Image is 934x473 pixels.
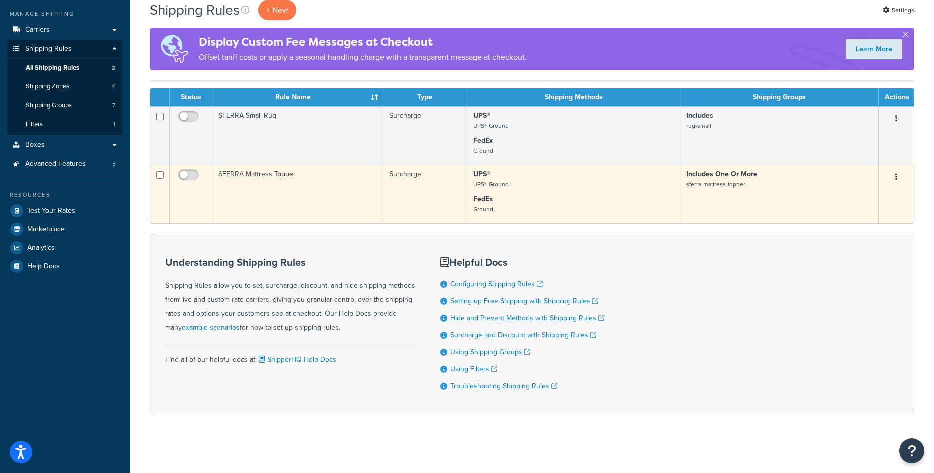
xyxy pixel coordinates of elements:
span: Marketplace [27,225,65,234]
h4: Display Custom Fee Messages at Checkout [199,34,527,50]
td: Surcharge [383,106,468,165]
th: Shipping Methods [467,88,680,106]
div: Manage Shipping [7,10,122,18]
li: Shipping Rules [7,40,122,135]
span: 5 [112,160,116,168]
span: Shipping Groups [26,101,72,110]
span: Shipping Zones [26,82,69,91]
button: Open Resource Center [899,438,924,463]
a: Test Your Rates [7,202,122,220]
th: Actions [879,88,914,106]
a: Advanced Features 5 [7,155,122,173]
a: Hide and Prevent Methods with Shipping Rules [450,313,604,323]
th: Shipping Groups [680,88,879,106]
li: Shipping Groups [7,96,122,115]
span: Shipping Rules [25,45,72,53]
div: Resources [7,191,122,199]
strong: FedEx [473,135,493,146]
strong: UPS® [473,169,490,179]
span: 2 [112,64,115,72]
li: All Shipping Rules [7,59,122,77]
a: Shipping Zones 4 [7,77,122,96]
a: Help Docs [7,257,122,275]
img: duties-banner-06bc72dcb5fe05cb3f9472aba00be2ae8eb53ab6f0d8bb03d382ba314ac3c341.png [150,28,199,70]
td: Surcharge [383,165,468,223]
strong: Includes One Or More [686,169,757,179]
small: sferra-mattress-topper [686,180,745,189]
a: Analytics [7,239,122,257]
strong: Includes [686,110,713,121]
td: SFERRA Small Rug [212,106,383,165]
h1: Shipping Rules [150,0,240,20]
h3: Helpful Docs [440,257,604,268]
h3: Understanding Shipping Rules [165,257,415,268]
a: Marketplace [7,220,122,238]
td: SFERRA Mattress Topper [212,165,383,223]
small: UPS® Ground [473,180,509,189]
li: Shipping Zones [7,77,122,96]
a: Using Shipping Groups [450,347,530,357]
a: Carriers [7,21,122,39]
a: All Shipping Rules 2 [7,59,122,77]
span: Advanced Features [25,160,86,168]
a: example scenarios [182,322,240,333]
a: Setting up Free Shipping with Shipping Rules [450,296,598,306]
small: Ground [473,205,493,214]
th: Rule Name : activate to sort column ascending [212,88,383,106]
span: 4 [112,82,115,91]
strong: FedEx [473,194,493,204]
th: Status [170,88,212,106]
a: Troubleshooting Shipping Rules [450,381,557,391]
li: Advanced Features [7,155,122,173]
span: All Shipping Rules [26,64,79,72]
a: Using Filters [450,364,497,374]
th: Type [383,88,468,106]
small: Ground [473,146,493,155]
small: rug-small [686,121,711,130]
a: Settings [883,3,914,17]
a: Shipping Rules [7,40,122,58]
p: Offset tariff costs or apply a seasonal handling charge with a transparent message at checkout. [199,50,527,64]
a: Filters 1 [7,115,122,134]
span: Analytics [27,244,55,252]
a: Boxes [7,136,122,154]
span: Boxes [25,141,45,149]
span: 7 [112,101,115,110]
small: UPS® Ground [473,121,509,130]
li: Filters [7,115,122,134]
a: ShipperHQ Help Docs [257,354,336,365]
span: Carriers [25,26,50,34]
span: Help Docs [27,262,60,271]
div: Shipping Rules allow you to set, surcharge, discount, and hide shipping methods from live and cus... [165,257,415,335]
a: Surcharge and Discount with Shipping Rules [450,330,596,340]
span: 1 [113,120,115,129]
a: Configuring Shipping Rules [450,279,543,289]
div: Find all of our helpful docs at: [165,345,415,367]
span: Test Your Rates [27,207,75,215]
a: Shipping Groups 7 [7,96,122,115]
span: Filters [26,120,43,129]
a: Learn More [846,39,902,59]
strong: UPS® [473,110,490,121]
